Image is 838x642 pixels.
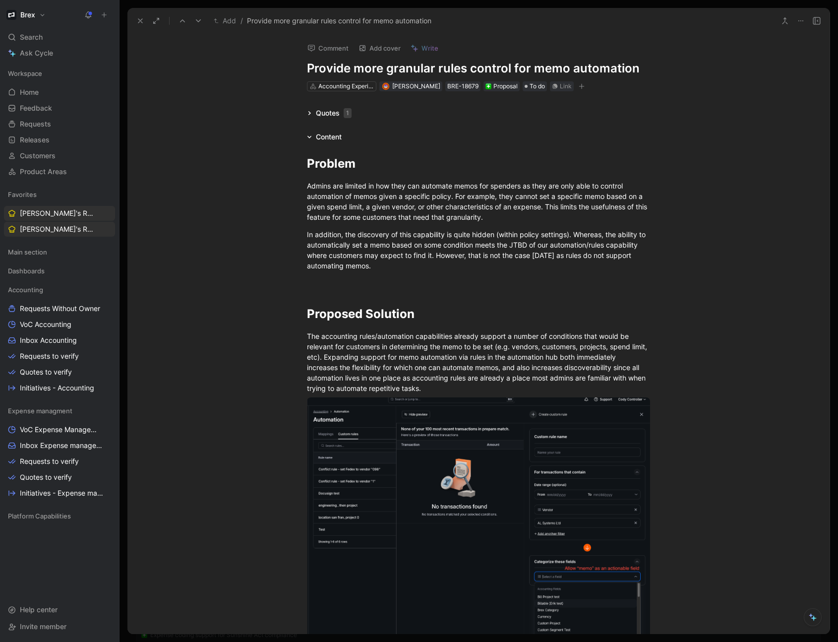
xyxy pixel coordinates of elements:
a: VoC Accounting [4,317,115,332]
button: BrexBrex [4,8,48,22]
span: Requests to verify [20,456,79,466]
div: AccountingRequests Without OwnerVoC AccountingInbox AccountingRequests to verifyQuotes to verifyI... [4,282,115,395]
a: Product Areas [4,164,115,179]
h1: Provide more granular rules control for memo automation [307,61,650,76]
div: To do [523,81,547,91]
span: Invite member [20,622,66,631]
span: Feedback [20,103,52,113]
div: 1 [344,108,352,118]
a: [PERSON_NAME]'s Requests [4,222,115,237]
img: avatar [383,83,388,89]
a: Feedback [4,101,115,116]
button: Add [211,15,239,27]
div: Dashboards [4,263,115,281]
div: Dashboards [4,263,115,278]
a: Customers [4,148,115,163]
div: The accounting rules/automation capabilities already support a number of conditions that would be... [307,331,650,393]
div: Expense managment [4,403,115,418]
span: Initiatives - Accounting [20,383,94,393]
a: Quotes to verify [4,470,115,485]
span: Favorites [8,190,37,199]
div: Link [560,81,572,91]
a: Requests to verify [4,454,115,469]
div: Main section [4,245,115,262]
span: VoC Expense Management [20,425,102,435]
div: Expense managmentVoC Expense ManagementInbox Expense managementRequests to verifyQuotes to verify... [4,403,115,501]
div: ❇️Proposal [483,81,520,91]
button: Add cover [354,41,405,55]
div: Help center [4,602,115,617]
span: Customers [20,151,56,161]
div: Accounting Experience [318,81,374,91]
span: VoC Accounting [20,320,71,329]
div: Accounting [4,282,115,297]
a: Quotes to verify [4,365,115,380]
div: Workspace [4,66,115,81]
span: Provide more granular rules control for memo automation [247,15,431,27]
span: Quotes to verify [20,367,72,377]
a: VoC Expense Management [4,422,115,437]
span: Workspace [8,68,42,78]
span: Accounting [8,285,43,295]
img: ❇️ [485,83,491,89]
span: Inbox Expense management [20,441,102,450]
span: To do [530,81,545,91]
span: Dashboards [8,266,45,276]
div: Admins are limited in how they can automate memos for spenders as they are only able to control a... [307,181,650,222]
span: [PERSON_NAME] [392,82,440,90]
img: Brex [6,10,16,20]
span: Write [421,44,438,53]
div: In addition, the discovery of this capability is quite hidden (within policy settings). Whereas, ... [307,229,650,271]
div: Main section [4,245,115,259]
a: Requests Without Owner [4,301,115,316]
div: Quotes [316,107,352,119]
a: Requests [4,117,115,131]
span: Expense managment [8,406,72,416]
a: Ask Cycle [4,46,115,61]
div: Favorites [4,187,115,202]
a: Inbox Expense management [4,438,115,453]
span: Ask Cycle [20,47,53,59]
a: Requests to verify [4,349,115,364]
div: Invite member [4,619,115,634]
a: Initiatives - Accounting [4,381,115,395]
div: Platform Capabilities [4,509,115,526]
a: Releases [4,132,115,147]
span: Search [20,31,43,43]
span: Product Areas [20,167,67,177]
span: Home [20,87,39,97]
h1: Brex [20,10,35,19]
span: Requests Without Owner [20,304,100,314]
span: Inbox Accounting [20,335,77,345]
a: Initiatives - Expense management [4,486,115,501]
button: Write [406,41,443,55]
span: Help center [20,605,58,614]
span: Releases [20,135,50,145]
span: Requests [20,119,51,129]
span: Requests to verify [20,351,79,361]
span: [PERSON_NAME]'s Requests [20,208,94,218]
span: Quotes to verify [20,472,72,482]
span: / [240,15,243,27]
div: Content [303,131,346,143]
button: Comment [303,41,353,55]
a: [PERSON_NAME]'s Requests [4,206,115,221]
div: Platform Capabilities [4,509,115,523]
div: Quotes1 [303,107,356,119]
span: Initiatives - Expense management [20,488,104,498]
span: Main section [8,247,47,257]
a: Home [4,85,115,100]
div: Content [316,131,342,143]
span: [PERSON_NAME]'s Requests [20,224,94,234]
a: Inbox Accounting [4,333,115,348]
strong: Problem [307,156,356,171]
strong: Proposed Solution [307,307,415,321]
div: Proposal [485,81,518,91]
span: Platform Capabilities [8,511,71,521]
div: BRE-18679 [447,81,479,91]
div: Search [4,30,115,45]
